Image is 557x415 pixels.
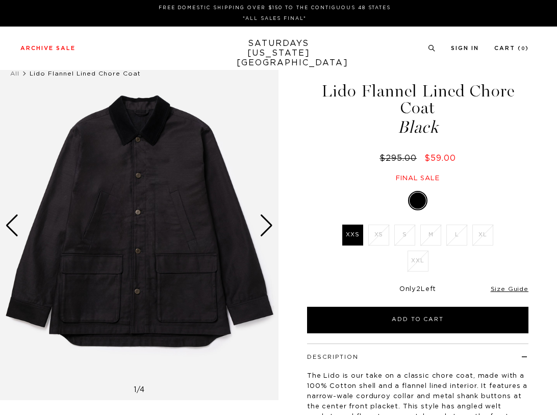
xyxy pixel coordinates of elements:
[140,386,145,394] span: 4
[451,45,479,51] a: Sign In
[20,45,75,51] a: Archive Sale
[5,214,19,237] div: Previous slide
[237,39,321,68] a: SATURDAYS[US_STATE][GEOGRAPHIC_DATA]
[306,174,530,183] div: Final sale
[24,15,525,22] p: *ALL SALES FINAL*
[30,70,141,77] span: Lido Flannel Lined Chore Coat
[306,83,530,136] h1: Lido Flannel Lined Chore Coat
[307,307,528,333] button: Add to Cart
[424,154,456,162] span: $59.00
[306,119,530,136] span: Black
[416,286,421,292] span: 2
[307,354,359,360] button: Description
[10,70,19,77] a: All
[491,286,528,292] a: Size Guide
[379,154,421,162] del: $295.00
[494,45,529,51] a: Cart (0)
[521,46,525,51] small: 0
[260,214,273,237] div: Next slide
[307,285,528,294] div: Only Left
[134,386,137,394] span: 1
[24,4,525,12] p: FREE DOMESTIC SHIPPING OVER $150 TO THE CONTIGUOUS 48 STATES
[342,225,363,246] label: XXS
